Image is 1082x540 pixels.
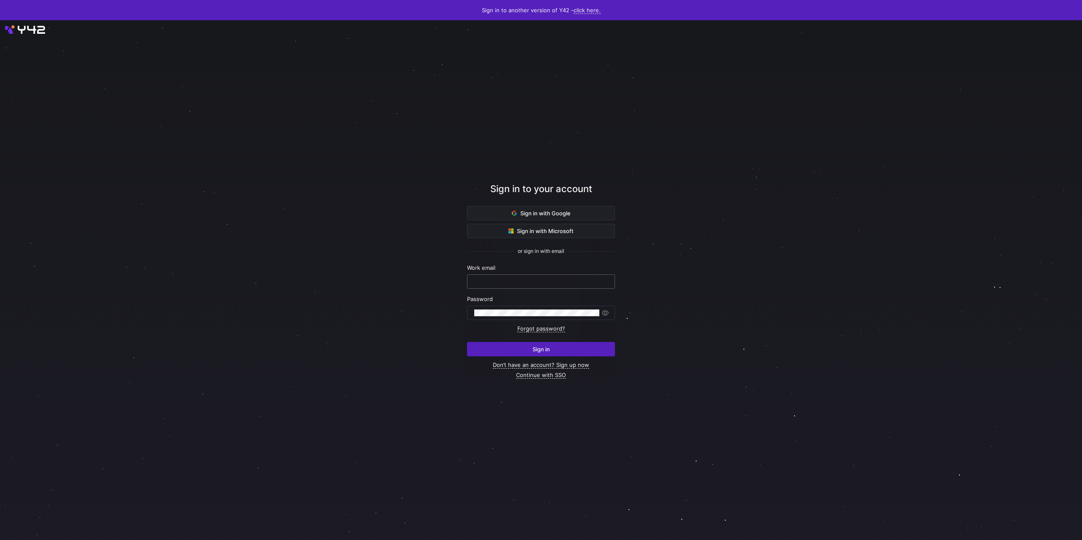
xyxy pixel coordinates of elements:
span: or sign in with email [518,248,564,254]
span: Sign in with Microsoft [508,228,574,234]
a: Don’t have an account? Sign up now [493,361,589,369]
button: Sign in with Google [467,206,615,220]
a: click here. [574,7,601,14]
button: Sign in with Microsoft [467,224,615,238]
div: Sign in to your account [467,182,615,206]
button: Sign in [467,342,615,356]
span: Sign in with Google [512,210,571,217]
span: Sign in [533,346,550,353]
a: Forgot password? [517,325,565,332]
a: Continue with SSO [516,372,566,379]
span: Password [467,296,493,302]
span: Work email [467,264,495,271]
